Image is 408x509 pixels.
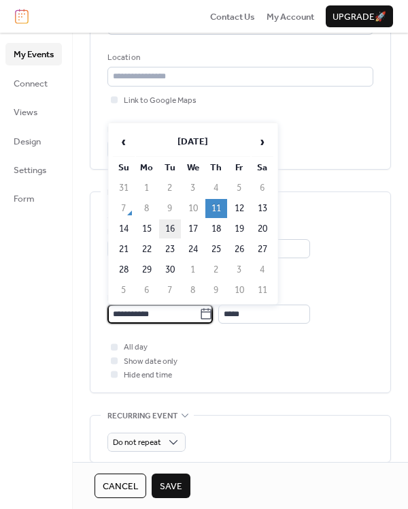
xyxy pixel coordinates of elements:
[107,409,177,422] span: Recurring event
[205,158,227,177] th: Th
[228,158,250,177] th: Fr
[113,281,135,300] td: 5
[205,199,227,218] td: 11
[113,199,135,218] td: 7
[14,77,48,91] span: Connect
[103,480,138,493] span: Cancel
[124,369,172,382] span: Hide end time
[5,43,62,65] a: My Events
[113,435,161,450] span: Do not repeat
[182,199,204,218] td: 10
[210,10,255,23] a: Contact Us
[252,240,273,259] td: 27
[205,240,227,259] td: 25
[252,219,273,238] td: 20
[333,10,386,24] span: Upgrade 🚀
[267,10,314,23] a: My Account
[14,106,37,119] span: Views
[205,179,227,198] td: 4
[113,240,135,259] td: 21
[182,260,204,279] td: 1
[228,219,250,238] td: 19
[114,128,134,155] span: ‹
[136,219,158,238] td: 15
[113,158,135,177] th: Su
[136,260,158,279] td: 29
[205,260,227,279] td: 2
[124,94,197,108] span: Link to Google Maps
[14,48,54,61] span: My Events
[326,5,393,27] button: Upgrade🚀
[159,281,181,300] td: 7
[124,341,148,354] span: All day
[14,164,46,177] span: Settings
[252,158,273,177] th: Sa
[136,281,158,300] td: 6
[159,260,181,279] td: 30
[113,219,135,238] td: 14
[136,240,158,259] td: 22
[95,474,146,498] button: Cancel
[5,130,62,152] a: Design
[182,158,204,177] th: We
[5,72,62,94] a: Connect
[252,281,273,300] td: 11
[5,159,62,181] a: Settings
[113,179,135,198] td: 31
[228,281,250,300] td: 10
[159,199,181,218] td: 9
[113,260,135,279] td: 28
[205,281,227,300] td: 9
[182,219,204,238] td: 17
[159,240,181,259] td: 23
[159,179,181,198] td: 2
[152,474,190,498] button: Save
[182,179,204,198] td: 3
[252,179,273,198] td: 6
[14,135,41,149] span: Design
[252,199,273,218] td: 13
[159,158,181,177] th: Tu
[136,127,250,157] th: [DATE]
[228,179,250,198] td: 5
[136,158,158,177] th: Mo
[136,179,158,198] td: 1
[252,260,273,279] td: 4
[205,219,227,238] td: 18
[228,199,250,218] td: 12
[160,480,182,493] span: Save
[252,128,273,155] span: ›
[15,9,29,24] img: logo
[5,187,62,209] a: Form
[267,10,314,24] span: My Account
[5,101,62,123] a: Views
[210,10,255,24] span: Contact Us
[228,260,250,279] td: 3
[136,199,158,218] td: 8
[107,51,371,65] div: Location
[159,219,181,238] td: 16
[124,355,177,369] span: Show date only
[228,240,250,259] td: 26
[14,192,35,206] span: Form
[182,281,204,300] td: 8
[182,240,204,259] td: 24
